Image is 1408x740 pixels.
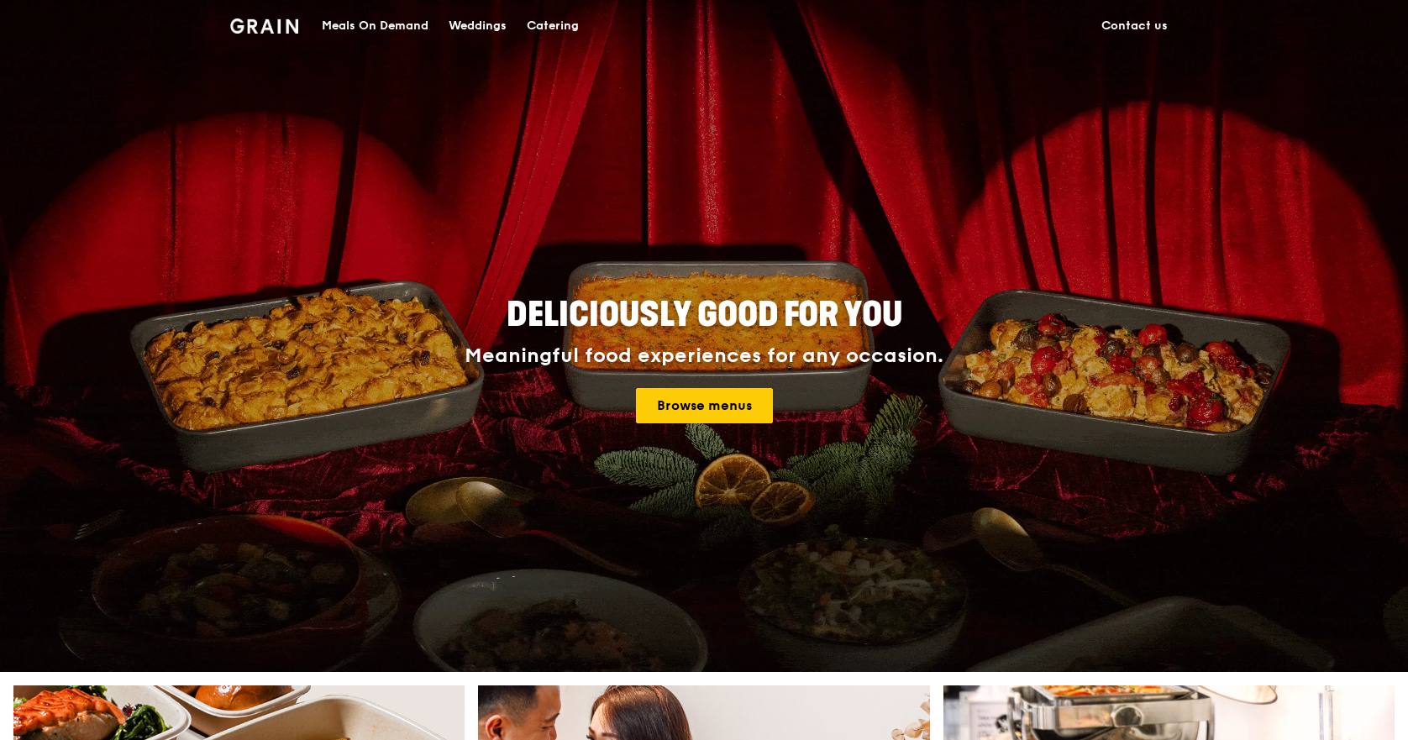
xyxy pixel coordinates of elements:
a: Catering [517,1,589,51]
img: Grain [230,18,298,34]
a: Weddings [439,1,517,51]
div: Meaningful food experiences for any occasion. [402,344,1006,368]
div: Catering [527,1,579,51]
div: Meals On Demand [322,1,428,51]
a: Browse menus [636,388,773,423]
div: Weddings [449,1,507,51]
span: Deliciously good for you [507,295,902,335]
a: Contact us [1091,1,1178,51]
